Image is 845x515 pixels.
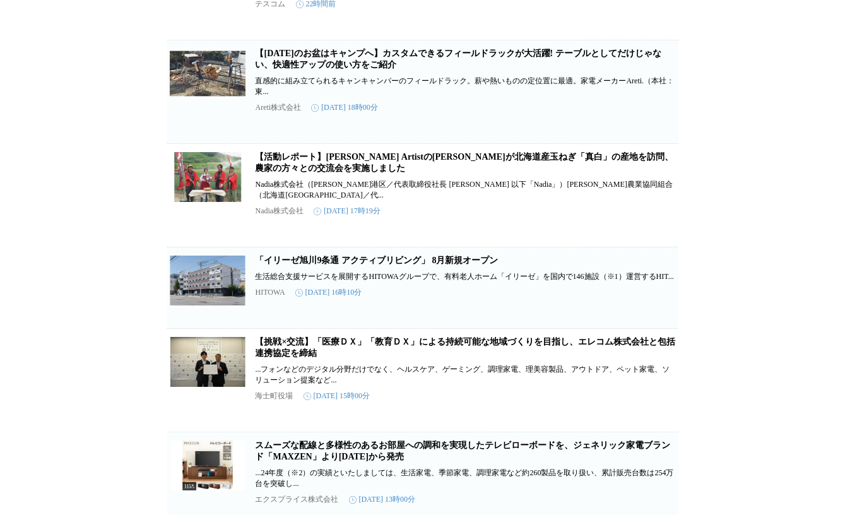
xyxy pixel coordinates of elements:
[256,271,676,282] p: 生活総合支援サービスを展開するHITOWAグループで、有料老人ホーム「イリーゼ」を国内で146施設（※1）運営するHIT...
[256,179,676,201] p: Nadia株式会社（[PERSON_NAME]港区／代表取締役社長 [PERSON_NAME] 以下「Nadia」）[PERSON_NAME]農業協同組合（北海道[GEOGRAPHIC_DATA...
[311,102,378,113] time: [DATE] 18時00分
[170,336,245,387] img: 【挑戦×交流】「医療ＤＸ」「教育ＤＸ」による持続可能な地域づくりを目指し、エレコム株式会社と包括連携協定を締結
[170,48,245,98] img: 【2025年のお盆はキャンプへ】カスタムできるフィールドラックが大活躍! テーブルとしてだけじゃない、快適性アップの使い方をご紹介
[256,364,676,386] p: ...フォンなどのデジタル分野だけでなく、ヘルスケア、ゲーミング、調理家電、理美容製品、アウトドア、ペット家電、ソリューション提案など...
[256,441,671,461] a: スムーズな配線と多様性のあるお部屋への調和を実現したテレビローボードを、ジェネリック家電ブランド「MAXZEN」より[DATE]から発売
[295,287,362,298] time: [DATE] 16時10分
[256,391,293,401] p: 海士町役場
[256,152,673,173] a: 【活動レポート】[PERSON_NAME] Artistの[PERSON_NAME]が北海道産玉ねぎ「真白」の産地を訪問、農家の方々との交流会を実施しました
[170,440,245,490] img: スムーズな配線と多様性のあるお部屋への調和を実現したテレビローボードを、ジェネリック家電ブランド「MAXZEN」より2025年7月22日から発売
[314,206,381,216] time: [DATE] 17時19分
[304,391,370,401] time: [DATE] 15時00分
[256,337,676,358] a: 【挑戦×交流】「医療ＤＸ」「教育ＤＸ」による持続可能な地域づくりを目指し、エレコム株式会社と包括連携協定を締結
[256,49,661,69] a: 【[DATE]のお盆はキャンプへ】カスタムできるフィールドラックが大活躍! テーブルとしてだけじゃない、快適性アップの使い方をご紹介
[170,151,245,202] img: 【活動レポート】Nadia Artistのちおりが北海道産玉ねぎ「真白」の産地を訪問、農家の方々との交流会を実施しました
[256,494,339,505] p: エクスプライス株式会社
[170,255,245,305] img: 「イリーゼ旭川9条通 アクティブリビング」 8月新規オープン
[256,288,285,297] p: HITOWA
[256,256,499,265] a: 「イリーゼ旭川9条通 アクティブリビング」 8月新規オープン
[256,76,676,97] p: 直感的に組み立てられるキャンキャンパーのフィールドラック。薪や熱いものの定位置に最適。家電メーカーAreti.（本社：東...
[256,102,302,113] p: Areti株式会社
[256,468,676,489] p: ...24年度（※2）の実績といたしましては、生活家電、季節家電、調理家電など約260製品を取り扱い、累計販売台数は254万台を突破し...
[256,206,304,216] p: Nadia株式会社
[349,494,416,505] time: [DATE] 13時00分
